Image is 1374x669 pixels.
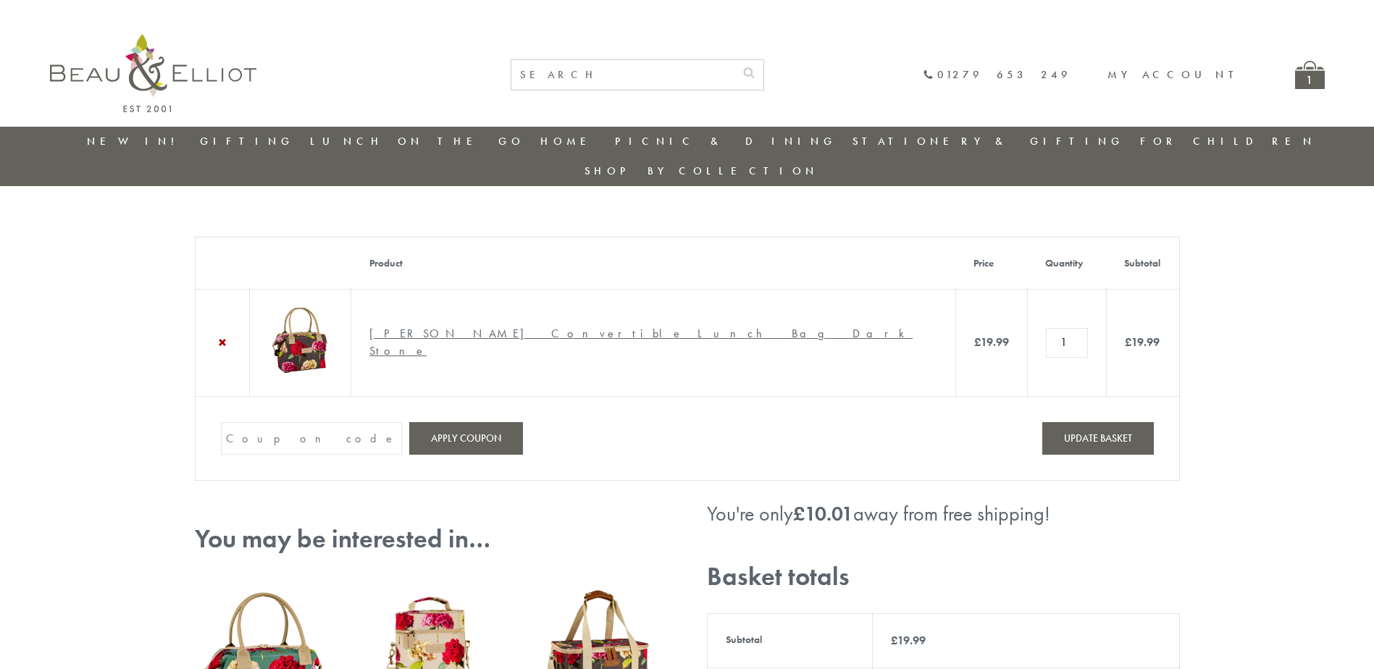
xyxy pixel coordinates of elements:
img: Sarah Kelleher Lunch Bag Dark Stone [268,308,333,373]
img: logo [50,34,256,112]
a: Home [540,134,598,148]
button: Apply coupon [409,422,523,455]
a: Shop by collection [585,164,818,178]
button: Update basket [1042,422,1154,455]
span: £ [891,633,897,648]
input: Coupon code [221,422,402,455]
h2: Basket totals [707,562,1180,592]
a: 01279 653 249 [923,69,1071,81]
th: Subtotal [1106,237,1179,290]
span: £ [1125,334,1131,350]
th: Subtotal [707,614,872,668]
bdi: 10.01 [793,501,853,526]
a: New in! [87,134,184,148]
th: Price [955,237,1027,290]
span: £ [974,334,981,350]
a: Picnic & Dining [615,134,837,148]
bdi: 19.99 [974,334,1009,350]
a: [PERSON_NAME] Convertible Lunch Bag Dark Stone [369,326,913,358]
bdi: 19.99 [891,633,926,648]
span: £ [793,501,805,526]
a: Stationery & Gifting [853,134,1124,148]
th: Quantity [1027,237,1106,290]
div: You're only away from free shipping! [707,502,1180,526]
a: Lunch On The Go [310,134,524,148]
input: SEARCH [511,60,734,90]
a: Gifting [200,134,294,148]
a: 1 [1295,61,1325,89]
bdi: 19.99 [1125,334,1160,350]
a: Remove Sarah Kelleher Convertible Lunch Bag Dark Stone from basket [214,334,231,351]
input: Product quantity [1046,328,1088,357]
a: For Children [1140,134,1316,148]
a: My account [1107,67,1244,82]
h2: You may be interested in… [195,524,668,554]
th: Product [351,237,956,290]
